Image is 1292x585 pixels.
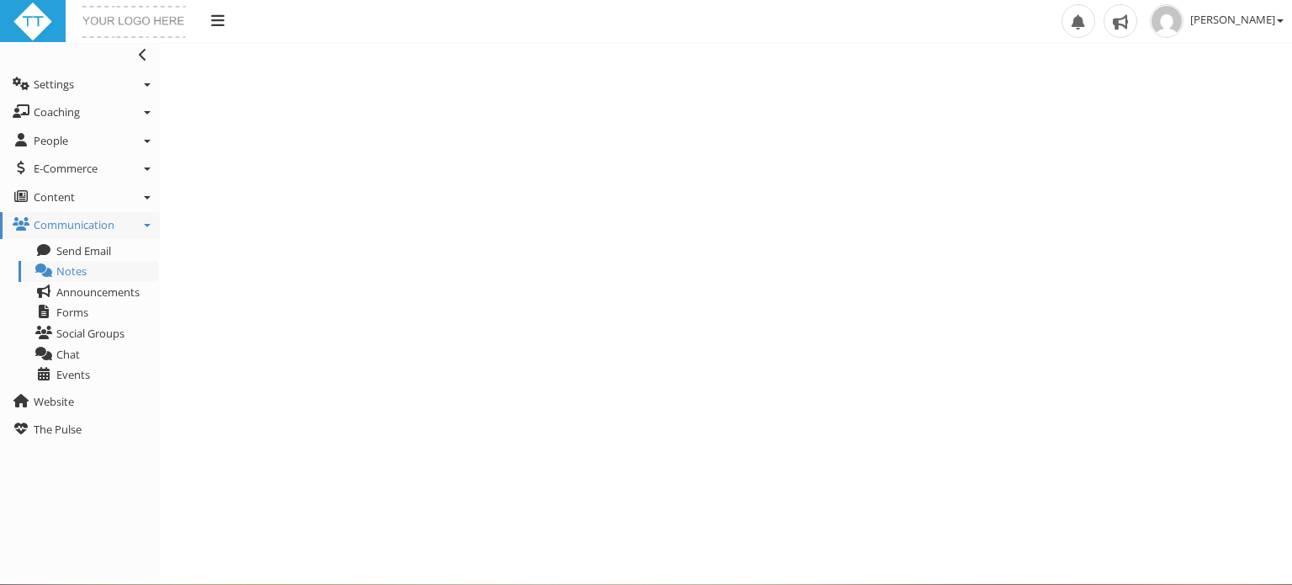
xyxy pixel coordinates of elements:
span: Notes [56,263,87,279]
span: Website [34,394,74,409]
span: The Pulse [34,422,82,437]
img: yourlogohere.png [78,2,190,42]
span: E-Commerce [34,161,98,176]
a: Events [19,364,158,386]
span: Send Email [56,243,111,258]
span: Social Groups [56,326,124,341]
img: ttbadgewhite_48x48.png [13,2,53,42]
span: [PERSON_NAME] [1190,12,1284,27]
span: Events [56,367,90,382]
a: Forms [19,302,158,323]
span: Forms [56,305,88,320]
img: 1dff75413cfcd60516179edc53a91786 [1150,4,1183,38]
a: Chat [19,344,158,365]
a: Social Groups [19,323,158,344]
span: Content [34,189,75,205]
span: Chat [56,347,80,362]
span: Communication [34,217,114,232]
a: Send Email [19,241,158,262]
a: Announcements [19,282,158,303]
span: Announcements [56,285,140,300]
span: Settings [34,77,74,92]
span: Coaching [34,104,80,120]
span: People [34,133,68,148]
a: Notes [19,261,158,282]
